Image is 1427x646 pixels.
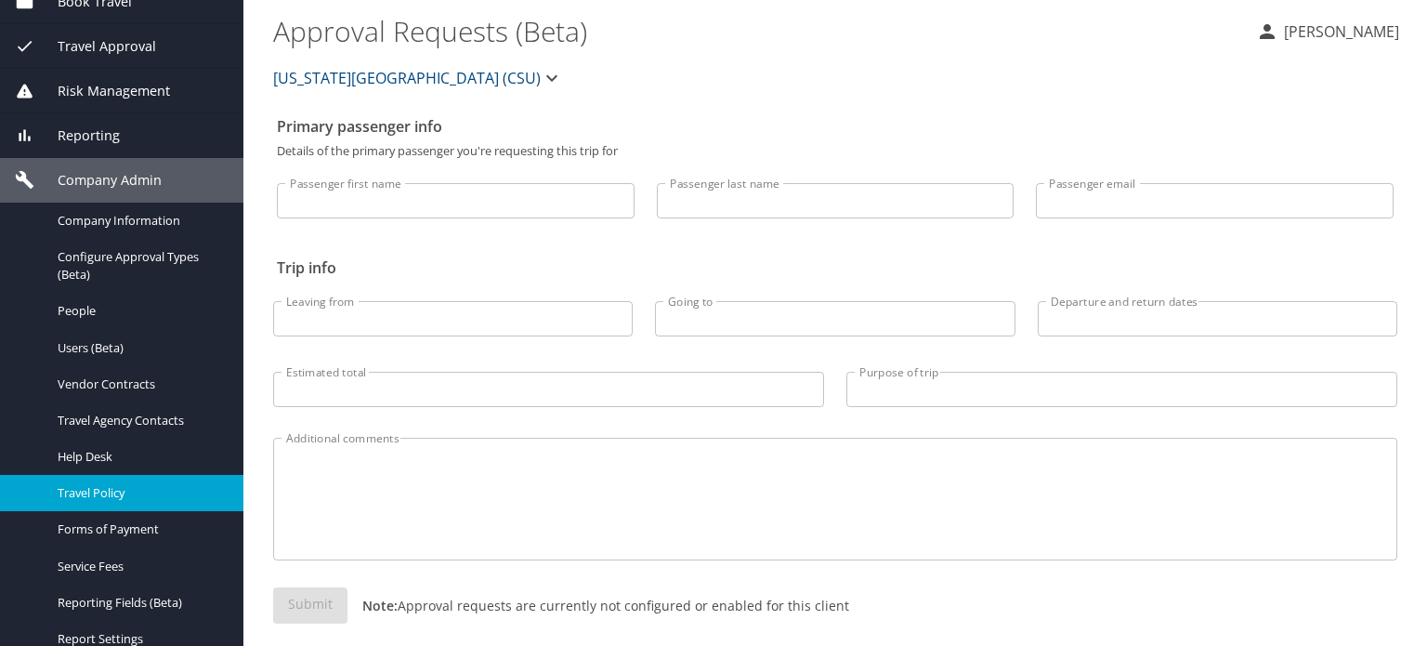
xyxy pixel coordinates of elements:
[58,594,221,612] span: Reporting Fields (Beta)
[266,59,570,97] button: [US_STATE][GEOGRAPHIC_DATA] (CSU)
[58,212,221,230] span: Company Information
[277,145,1394,157] p: Details of the primary passenger you're requesting this trip for
[277,253,1394,283] h2: Trip info
[58,521,221,538] span: Forms of Payment
[58,412,221,429] span: Travel Agency Contacts
[58,248,221,283] span: Configure Approval Types (Beta)
[1278,20,1399,43] p: [PERSON_NAME]
[58,484,221,502] span: Travel Policy
[273,2,1241,59] h1: Approval Requests (Beta)
[58,558,221,575] span: Service Fees
[34,81,170,101] span: Risk Management
[277,112,1394,141] h2: Primary passenger info
[1249,15,1407,48] button: [PERSON_NAME]
[362,597,398,614] strong: Note:
[34,125,120,146] span: Reporting
[58,448,221,466] span: Help Desk
[34,36,156,57] span: Travel Approval
[273,65,541,91] span: [US_STATE][GEOGRAPHIC_DATA] (CSU)
[347,596,849,615] p: Approval requests are currently not configured or enabled for this client
[58,376,221,393] span: Vendor Contracts
[58,302,221,320] span: People
[58,339,221,357] span: Users (Beta)
[34,170,162,191] span: Company Admin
